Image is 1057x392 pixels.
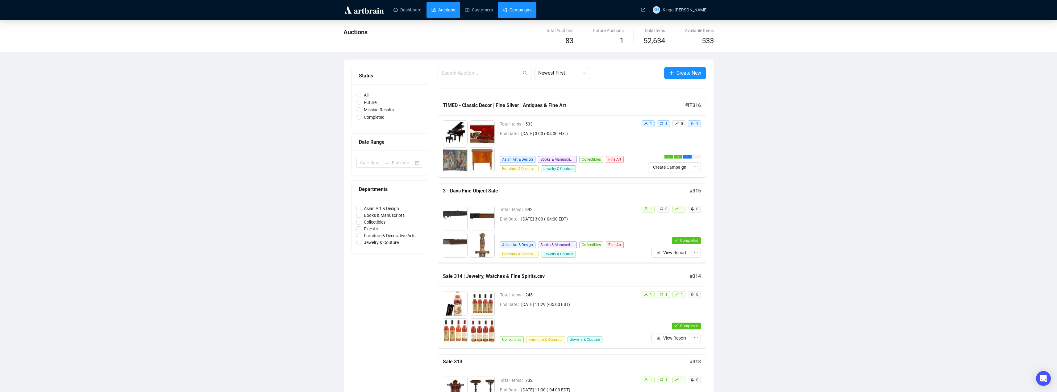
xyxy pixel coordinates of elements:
[677,155,679,158] span: check
[690,378,694,382] span: rocket
[470,291,494,316] img: 2.JPG
[579,156,603,163] span: Collectibles
[663,7,708,12] span: Kinga [PERSON_NAME]
[360,159,382,166] input: Start date
[643,35,665,47] span: 52,634
[681,292,683,297] span: 1
[521,301,636,308] span: [DATE] 11:29 (-05:00 EST)
[644,378,648,382] span: user
[361,239,401,246] span: Jewelry & Couture
[361,99,379,106] span: Future
[443,102,685,109] h5: TIMED - Classic Decor | Fine Silver | Antiques & Fine Art
[681,207,683,211] span: 1
[470,148,494,172] img: 4_1.jpg
[651,248,691,258] button: View Report
[651,333,691,343] button: View Report
[443,148,467,172] img: 3_1.jpg
[579,241,603,248] span: Collectibles
[470,319,494,343] img: 4.JPG
[1036,371,1051,386] div: Open Intercom Messenger
[443,273,690,280] h5: Sale 314 | Jewelry, Watches & Fine Spirits.csv
[443,319,467,343] img: 3.JPG
[690,358,701,365] h5: # 313
[676,69,701,77] span: Create New
[443,291,467,316] img: 1.JPG
[465,2,493,18] a: Customers
[696,378,698,382] span: 0
[500,251,539,258] span: Furniture & Decorative Arts
[361,114,387,121] span: Completed
[500,206,525,213] span: Total Items
[593,27,624,34] div: Future Auctions
[500,301,521,308] span: End Date
[343,28,368,36] span: Auctions
[620,36,624,45] span: 1
[500,336,524,343] span: Collectibles
[696,292,698,297] span: 0
[359,185,421,193] div: Departments
[690,187,701,195] h5: # 315
[696,122,698,126] span: 1
[443,187,690,195] h5: 3 - Days Fine Object Sale
[443,206,467,230] img: 1_1.jpg
[690,122,694,125] span: rocket
[674,324,678,328] span: check
[525,206,636,213] span: 692
[523,71,528,76] span: search
[525,377,636,384] span: 732
[538,241,577,248] span: Books & Manuscripts
[393,2,422,18] a: Dashboard
[385,160,389,165] span: to
[525,121,636,127] span: 533
[361,205,402,212] span: Asian Art & Design
[500,241,535,248] span: Asian Art & Design
[431,2,455,18] a: Auctions
[568,336,602,343] span: Jewelry & Couture
[690,292,694,296] span: rocket
[675,378,679,382] span: rise
[694,336,698,340] span: ellipsis
[526,336,565,343] span: Furniture & Decorative Arts
[660,122,663,125] span: retweet
[644,292,648,296] span: user
[664,67,706,79] button: Create New
[665,292,668,297] span: 1
[681,122,683,126] span: 0
[541,165,576,172] span: Jewelry & Couture
[361,219,388,225] span: Collectibles
[438,98,706,177] a: TIMED - Classic Decor | Fine Silver | Antiques & Fine Art#IT316Total Items533End Date[DATE] 3:00 ...
[654,7,659,13] span: KH
[665,378,668,382] span: 1
[500,216,521,222] span: End Date
[443,233,467,257] img: 3_1.jpg
[675,122,679,125] span: rise
[343,5,385,15] img: logo
[361,106,396,113] span: Missing Results
[653,164,686,171] span: Create Campaign
[694,165,698,169] span: ellipsis
[694,250,698,254] span: ellipsis
[680,324,698,328] span: Completed
[660,378,663,382] span: retweet
[668,155,670,158] span: check
[665,207,668,211] span: 0
[361,92,371,98] span: All
[538,67,586,79] span: Newest First
[656,250,661,254] span: bar-chart
[681,378,683,382] span: 1
[500,165,539,172] span: Furniture & Decorative Arts
[690,207,694,211] span: rocket
[500,291,525,298] span: Total Items
[685,27,714,34] div: Available Items
[541,251,576,258] span: Jewelry & Couture
[500,156,535,163] span: Asian Art & Design
[525,291,636,298] span: 245
[696,207,698,211] span: 0
[438,184,706,263] a: 3 - Days Fine Object Sale#315Total Items692End Date[DATE] 3:00 (-04:00 EDT)Asian Art & DesignBook...
[650,207,652,211] span: 1
[521,130,636,137] span: [DATE] 3:00 (-04:00 EDT)
[361,225,381,232] span: Fine Art
[660,207,663,211] span: retweet
[606,156,624,163] span: Fine Art
[669,70,674,75] span: plus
